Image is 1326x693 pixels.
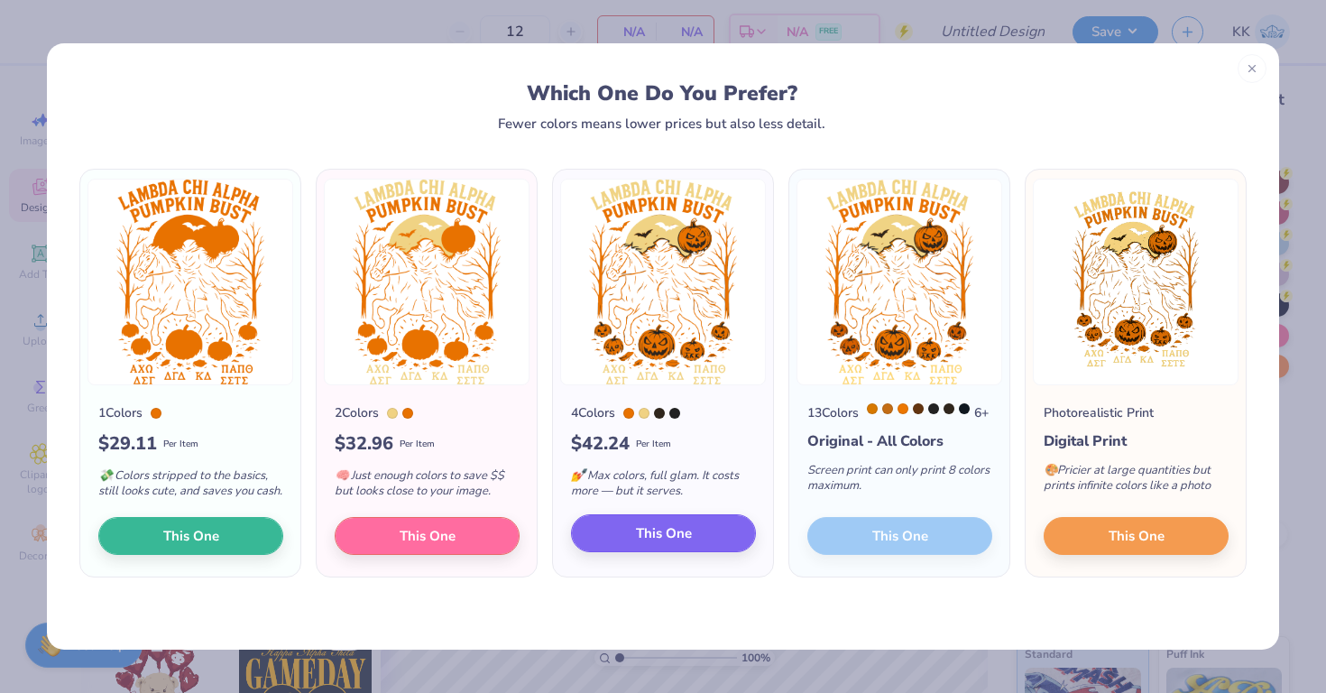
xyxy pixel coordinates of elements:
[400,438,435,451] span: Per Item
[1109,526,1165,547] span: This One
[98,430,157,457] span: $ 29.11
[807,403,859,422] div: 13 Colors
[98,403,143,422] div: 1 Colors
[560,179,766,385] img: 4 color option
[98,457,283,517] div: Colors stripped to the basics, still looks cute, and saves you cash.
[654,408,665,419] div: Black 4 C
[1044,517,1229,555] button: This One
[1044,462,1058,478] span: 🎨
[882,403,893,414] div: 7414 C
[959,403,970,414] div: Black 6 C
[623,408,634,419] div: 152 C
[807,452,992,512] div: Screen print can only print 8 colors maximum.
[636,523,692,544] span: This One
[636,438,671,451] span: Per Item
[335,430,393,457] span: $ 32.96
[928,403,939,414] div: Neutral Black C
[1044,430,1229,452] div: Digital Print
[898,403,908,414] div: 716 C
[87,179,293,385] img: 1 color option
[944,403,954,414] div: Black 4 C
[335,457,520,517] div: Just enough colors to save $$ but looks close to your image.
[807,430,992,452] div: Original - All Colors
[335,403,379,422] div: 2 Colors
[913,403,924,414] div: 732 C
[669,408,680,419] div: Neutral Black C
[571,467,585,484] span: 💅
[151,408,161,419] div: 152 C
[97,81,1229,106] div: Which One Do You Prefer?
[571,430,630,457] span: $ 42.24
[571,457,756,517] div: Max colors, full glam. It costs more — but it serves.
[1044,452,1229,512] div: Pricier at large quantities but prints infinite colors like a photo
[402,408,413,419] div: 152 C
[1044,403,1154,422] div: Photorealistic Print
[571,514,756,552] button: This One
[163,526,219,547] span: This One
[1033,179,1239,385] img: Photorealistic preview
[98,467,113,484] span: 💸
[387,408,398,419] div: 7403 C
[400,526,456,547] span: This One
[335,517,520,555] button: This One
[797,179,1002,385] img: 13 color option
[98,517,283,555] button: This One
[867,403,878,414] div: 1385 C
[639,408,649,419] div: 7403 C
[163,438,198,451] span: Per Item
[571,403,615,422] div: 4 Colors
[324,179,529,385] img: 2 color option
[335,467,349,484] span: 🧠
[498,116,825,131] div: Fewer colors means lower prices but also less detail.
[867,403,989,422] div: 6 +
